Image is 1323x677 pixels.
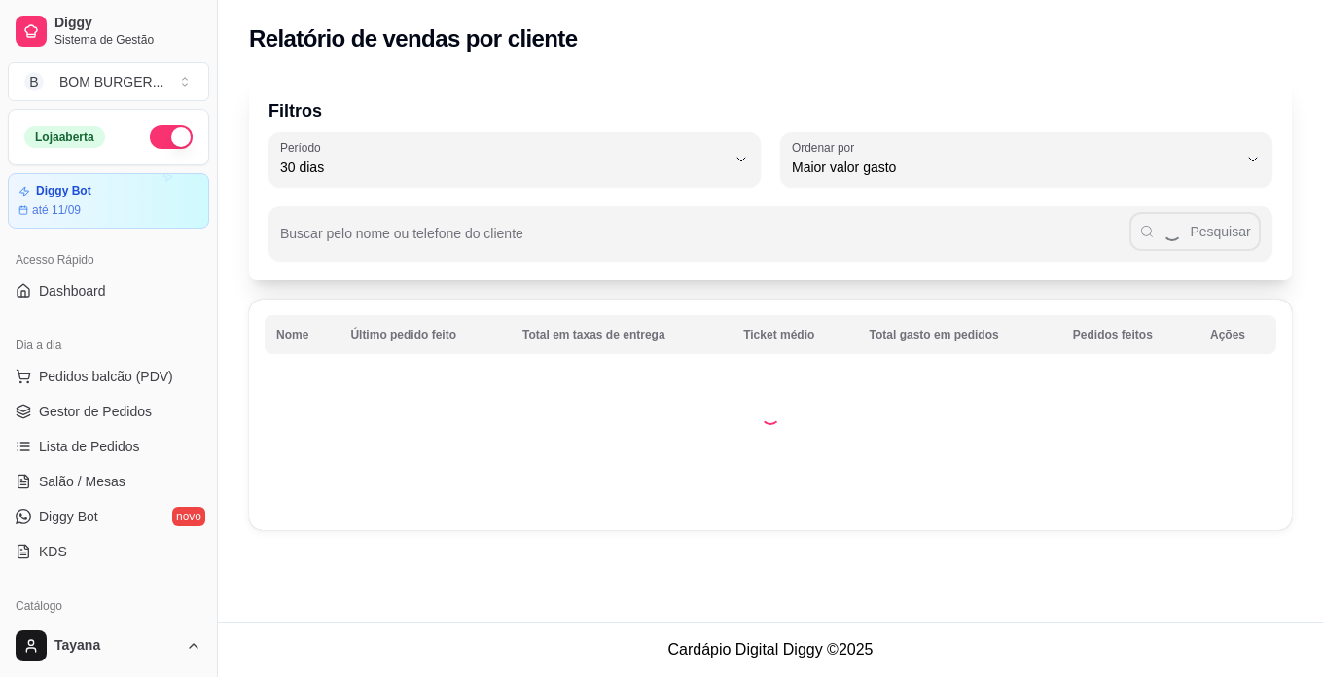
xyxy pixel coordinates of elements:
button: Alterar Status [150,125,193,149]
a: Diggy Botnovo [8,501,209,532]
button: Select a team [8,62,209,101]
button: Período30 dias [268,132,761,187]
a: Salão / Mesas [8,466,209,497]
a: KDS [8,536,209,567]
span: Pedidos balcão (PDV) [39,367,173,386]
div: Loja aberta [24,126,105,148]
span: Gestor de Pedidos [39,402,152,421]
span: Diggy [54,15,201,32]
span: Maior valor gasto [792,158,1237,177]
a: Diggy Botaté 11/09 [8,173,209,229]
input: Buscar pelo nome ou telefone do cliente [280,232,1129,251]
button: Ordenar porMaior valor gasto [780,132,1272,187]
span: B [24,72,44,91]
span: Diggy Bot [39,507,98,526]
article: até 11/09 [32,202,81,218]
a: Gestor de Pedidos [8,396,209,427]
div: Catálogo [8,590,209,622]
p: Filtros [268,97,1272,125]
span: Sistema de Gestão [54,32,201,48]
span: 30 dias [280,158,726,177]
div: Dia a dia [8,330,209,361]
article: Diggy Bot [36,184,91,198]
div: BOM BURGER ... [59,72,163,91]
a: Lista de Pedidos [8,431,209,462]
a: Dashboard [8,275,209,306]
button: Pedidos balcão (PDV) [8,361,209,392]
label: Ordenar por [792,139,861,156]
span: Dashboard [39,281,106,301]
h2: Relatório de vendas por cliente [249,23,578,54]
label: Período [280,139,327,156]
span: Tayana [54,637,178,655]
span: Salão / Mesas [39,472,125,491]
div: Acesso Rápido [8,244,209,275]
div: Loading [761,406,780,425]
span: KDS [39,542,67,561]
a: DiggySistema de Gestão [8,8,209,54]
footer: Cardápio Digital Diggy © 2025 [218,622,1323,677]
span: Lista de Pedidos [39,437,140,456]
button: Tayana [8,623,209,669]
